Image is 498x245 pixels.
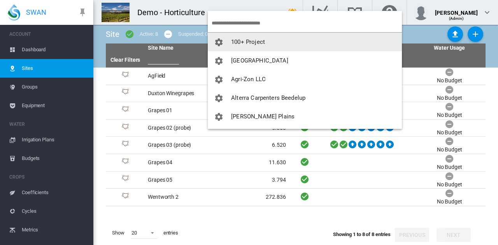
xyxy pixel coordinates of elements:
[214,112,223,122] md-icon: icon-cog
[231,57,288,64] span: [GEOGRAPHIC_DATA]
[214,56,223,66] md-icon: icon-cog
[208,89,402,107] button: You have 'Admin' permissions to Alterra Carpenters Beedelup
[214,75,223,84] md-icon: icon-cog
[231,38,265,45] span: 100+ Project
[231,113,295,120] span: [PERSON_NAME] Plains
[208,51,402,70] button: You have 'Admin' permissions to Adelaide High School
[208,33,402,51] button: You have 'Admin' permissions to 100+ Project
[231,76,266,83] span: Agri-Zon LLC
[231,94,305,101] span: Alterra Carpenters Beedelup
[208,126,402,144] button: You have 'Admin' permissions to Australian Almond Centre of Excellence
[214,38,223,47] md-icon: icon-cog
[208,107,402,126] button: You have 'Admin' permissions to Anna Plains
[214,94,223,103] md-icon: icon-cog
[208,70,402,89] button: You have 'Admin' permissions to Agri-Zon LLC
